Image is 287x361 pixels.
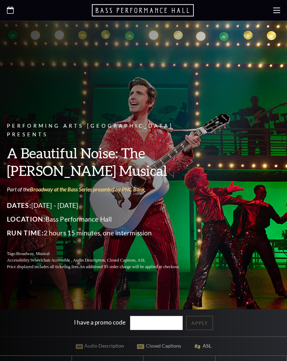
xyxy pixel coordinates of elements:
[31,258,146,263] span: Wheelchair Accessible , Audio Description, Closed Captions, ASL
[16,251,50,256] span: Broadway, Musical
[74,319,126,326] label: I have a promo code
[79,264,180,269] span: An additional $5 order charge will be applied at checkout.
[7,251,196,257] p: Tags:
[30,186,145,192] a: Broadway at the Bass Series presented by PNC Bank
[7,227,196,238] p: 2 hours 15 minutes, one intermission
[7,229,44,237] span: Run Time:
[7,144,196,179] h3: A Beautiful Noise: The [PERSON_NAME] Musical
[7,201,31,209] span: Dates:
[7,214,196,225] p: Bass Performance Hall
[7,200,196,211] p: [DATE] - [DATE]
[7,185,196,193] p: Part of the
[7,122,196,139] p: Performing Arts [GEOGRAPHIC_DATA] Presents
[7,215,45,223] span: Location:
[7,264,196,270] p: Price displayed includes all ticketing fees.
[7,257,196,264] p: Accessibility:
